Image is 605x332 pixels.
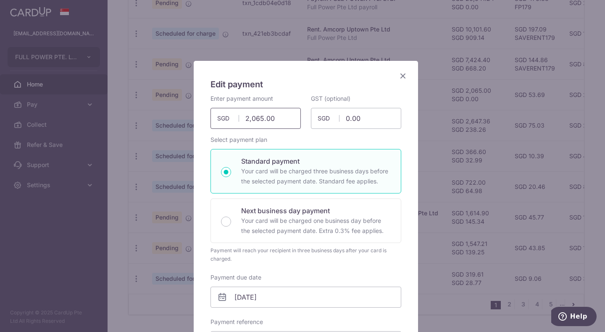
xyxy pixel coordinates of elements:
p: Your card will be charged one business day before the selected payment date. Extra 0.3% fee applies. [241,216,391,236]
label: Payment reference [210,318,263,326]
label: Payment due date [210,273,261,282]
input: 0.00 [311,108,401,129]
div: Payment will reach your recipient in three business days after your card is charged. [210,246,401,263]
label: Select payment plan [210,136,267,144]
p: Standard payment [241,156,391,166]
label: Enter payment amount [210,94,273,103]
label: GST (optional) [311,94,350,103]
h5: Edit payment [210,78,401,91]
button: Close [398,71,408,81]
iframe: Opens a widget where you can find more information [551,307,597,328]
span: SGD [217,114,239,123]
p: Your card will be charged three business days before the selected payment date. Standard fee appl... [241,166,391,186]
p: Next business day payment [241,206,391,216]
input: 0.00 [210,108,301,129]
span: SGD [318,114,339,123]
input: DD / MM / YYYY [210,287,401,308]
